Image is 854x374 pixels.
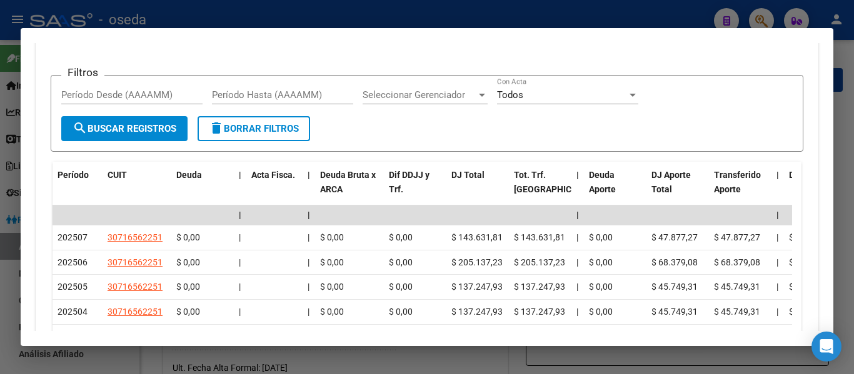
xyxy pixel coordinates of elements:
span: | [308,210,310,220]
button: Borrar Filtros [198,116,310,141]
span: | [576,232,578,242]
span: Borrar Filtros [209,123,299,134]
span: 202506 [58,257,88,267]
span: $ 68.379,08 [714,257,760,267]
datatable-header-cell: DJ Total [446,162,509,217]
span: Período [58,170,89,180]
span: | [308,257,309,267]
span: | [308,307,309,317]
span: $ 0,00 [320,257,344,267]
datatable-header-cell: Dif DDJJ y Trf. [384,162,446,217]
span: Seleccionar Gerenciador [363,89,476,101]
span: | [239,210,241,220]
span: | [308,282,309,292]
datatable-header-cell: CUIT [103,162,171,217]
span: | [776,210,779,220]
span: $ 0,00 [176,257,200,267]
span: | [776,282,778,292]
span: $ 0,00 [589,232,613,242]
datatable-header-cell: Deuda Contr. [784,162,846,217]
span: | [776,170,779,180]
datatable-header-cell: | [303,162,315,217]
datatable-header-cell: Tot. Trf. Bruto [509,162,571,217]
datatable-header-cell: Acta Fisca. [246,162,303,217]
span: Acta Fisca. [251,170,295,180]
span: $ 0,00 [176,282,200,292]
span: | [308,232,309,242]
span: Deuda Bruta x ARCA [320,170,376,194]
span: $ 0,00 [389,232,413,242]
span: | [776,307,778,317]
div: Open Intercom Messenger [811,332,841,362]
span: | [239,170,241,180]
span: | [576,307,578,317]
span: 202505 [58,282,88,292]
span: $ 0,00 [389,307,413,317]
span: 202504 [58,307,88,317]
span: Deuda Contr. [789,170,840,180]
span: $ 45.749,31 [714,282,760,292]
span: | [776,257,778,267]
datatable-header-cell: DJ Aporte Total [646,162,709,217]
button: Buscar Registros [61,116,188,141]
span: $ 137.247,93 [451,307,503,317]
span: $ 45.749,31 [651,282,698,292]
span: $ 137.247,93 [514,307,565,317]
span: $ 0,00 [389,282,413,292]
span: Buscar Registros [73,123,176,134]
span: 30716562251 [108,307,163,317]
span: | [308,170,310,180]
span: | [239,307,241,317]
span: $ 0,00 [176,307,200,317]
span: $ 0,00 [589,307,613,317]
span: | [239,257,241,267]
span: $ 137.247,93 [514,282,565,292]
h3: Filtros [61,66,104,79]
span: $ 45.749,31 [714,307,760,317]
mat-icon: delete [209,121,224,135]
span: 30716562251 [108,232,163,242]
span: $ 45.749,31 [651,307,698,317]
span: 30716562251 [108,282,163,292]
span: $ 0,00 [389,257,413,267]
span: $ 0,00 [176,232,200,242]
span: Transferido Aporte [714,170,761,194]
span: $ 143.631,81 [451,232,503,242]
span: | [576,210,579,220]
span: Deuda [176,170,202,180]
span: $ 68.379,08 [651,257,698,267]
span: | [576,257,578,267]
span: $ 205.137,23 [514,257,565,267]
span: $ 0,00 [589,257,613,267]
span: $ 0,00 [320,282,344,292]
span: $ 47.877,27 [651,232,698,242]
span: 30716562251 [108,257,163,267]
datatable-header-cell: Deuda Bruta x ARCA [315,162,384,217]
datatable-header-cell: | [771,162,784,217]
datatable-header-cell: Transferido Aporte [709,162,771,217]
span: DJ Total [451,170,485,180]
span: $ 47.877,27 [714,232,760,242]
span: $ 0,00 [789,257,813,267]
span: 202507 [58,232,88,242]
span: $ 137.247,93 [451,282,503,292]
span: | [239,282,241,292]
span: $ 143.631,81 [514,232,565,242]
span: $ 0,00 [789,307,813,317]
span: $ 205.137,23 [451,257,503,267]
span: $ 0,00 [789,232,813,242]
datatable-header-cell: | [234,162,246,217]
span: Dif DDJJ y Trf. [389,170,430,194]
span: Deuda Aporte [589,170,616,194]
span: | [776,232,778,242]
span: $ 0,00 [789,282,813,292]
span: Tot. Trf. [GEOGRAPHIC_DATA] [514,170,599,194]
mat-icon: search [73,121,88,135]
span: CUIT [108,170,127,180]
span: | [576,170,579,180]
span: $ 0,00 [320,232,344,242]
datatable-header-cell: | [571,162,584,217]
datatable-header-cell: Período [53,162,103,217]
span: $ 0,00 [320,307,344,317]
datatable-header-cell: Deuda Aporte [584,162,646,217]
